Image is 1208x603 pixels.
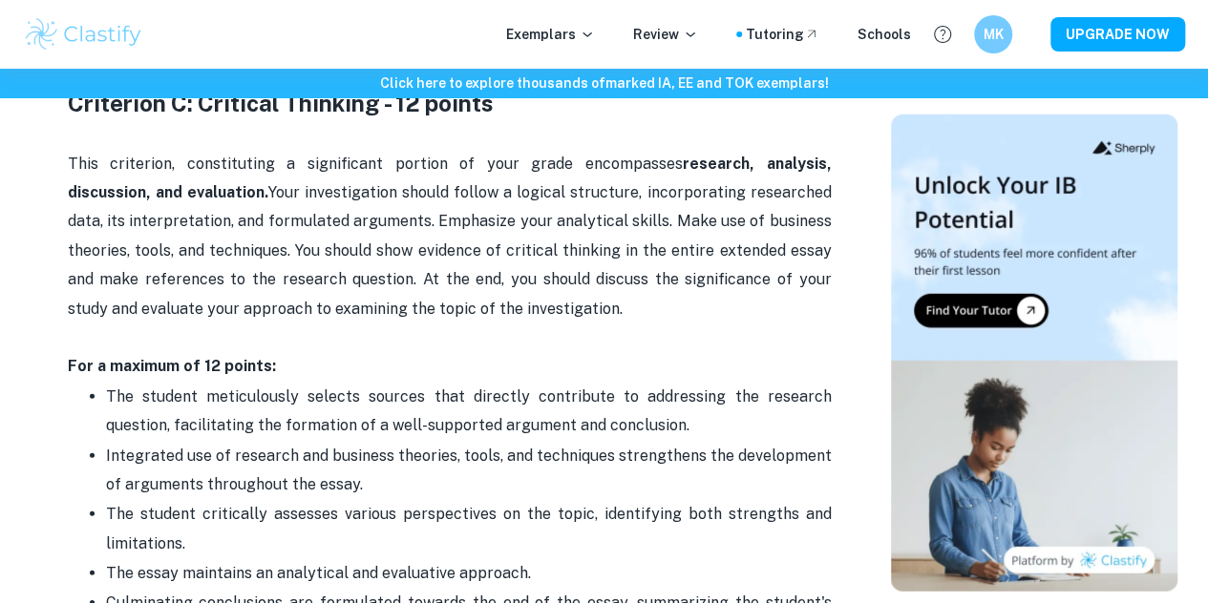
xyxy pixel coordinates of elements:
p: Integrated use of research and business theories, tools, and techniques strengthens the developme... [106,442,832,500]
p: The essay maintains an analytical and evaluative approach. [106,559,832,588]
strong: research, analysis, discussion, and evaluation. [68,155,832,201]
p: Exemplars [506,24,595,45]
a: Schools [858,24,911,45]
strong: Criterion C: Critical Thinking - 12 points [68,90,494,116]
a: Tutoring [746,24,819,45]
p: The student critically assesses various perspectives on the topic, identifying both strengths and... [106,500,832,558]
h6: MK [983,24,1005,45]
p: This criterion, constituting a significant portion of your grade encompasses Your investigation s... [68,150,832,382]
button: UPGRADE NOW [1050,17,1185,52]
strong: For a maximum of 12 points: [68,357,276,375]
img: Clastify logo [23,15,144,53]
p: Review [633,24,698,45]
img: Thumbnail [891,114,1177,592]
h6: Click here to explore thousands of marked IA, EE and TOK exemplars ! [4,73,1204,94]
button: MK [974,15,1012,53]
p: The student meticulously selects sources that directly contribute to addressing the research ques... [106,383,832,441]
button: Help and Feedback [926,18,959,51]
